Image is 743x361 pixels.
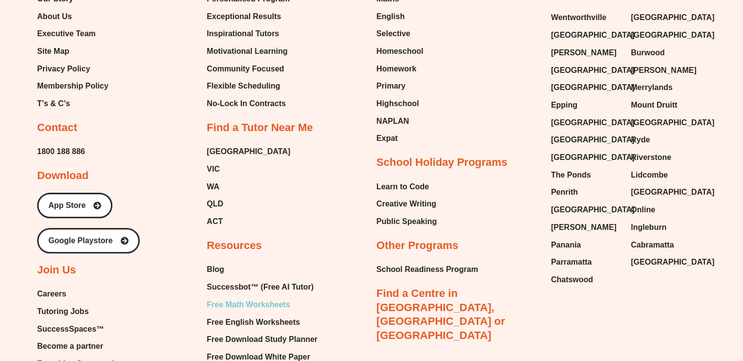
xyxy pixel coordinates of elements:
[37,144,85,159] span: 1800 188 886
[37,339,121,354] a: Become a partner
[631,150,701,165] a: Riverstone
[631,28,714,43] span: [GEOGRAPHIC_DATA]
[207,44,287,59] span: Motivational Learning
[631,238,701,252] a: Cabramatta
[631,45,664,60] span: Burwood
[551,168,591,182] span: The Ponds
[207,197,223,211] span: QLD
[631,203,701,217] a: Online
[551,203,621,217] a: [GEOGRAPHIC_DATA]
[551,98,577,113] span: Epping
[37,287,121,301] a: Careers
[207,9,290,24] a: Exceptional Results
[37,304,88,319] span: Tutoring Jobs
[377,214,437,229] a: Public Speaking
[551,133,621,147] a: [GEOGRAPHIC_DATA]
[207,239,262,253] h2: Resources
[580,251,743,361] div: Chat Widget
[377,180,437,194] a: Learn to Code
[207,214,290,229] a: ACT
[377,62,417,76] span: Homework
[551,255,592,270] span: Parramatta
[631,220,666,235] span: Ingleburn
[207,280,323,294] a: Successbot™ (Free AI Tutor)
[37,339,103,354] span: Become a partner
[37,9,72,24] span: About Us
[631,98,701,113] a: Mount Druitt
[207,280,314,294] span: Successbot™ (Free AI Tutor)
[37,96,70,111] span: T’s & C’s
[207,162,290,177] a: VIC
[551,255,621,270] a: Parramatta
[377,114,424,129] a: NAPLAN
[207,332,318,347] span: Free Download Study Planner
[207,44,290,59] a: Motivational Learning
[377,287,505,341] a: Find a Centre in [GEOGRAPHIC_DATA], [GEOGRAPHIC_DATA] or [GEOGRAPHIC_DATA]
[551,238,581,252] span: Panania
[551,115,635,130] span: [GEOGRAPHIC_DATA]
[207,197,290,211] a: QLD
[207,180,219,194] span: WA
[37,96,108,111] a: T’s & C’s
[551,272,593,287] span: Chatswood
[207,144,290,159] a: [GEOGRAPHIC_DATA]
[207,96,286,111] span: No-Lock In Contracts
[631,133,650,147] span: Ryde
[631,220,701,235] a: Ingleburn
[37,62,90,76] span: Privacy Policy
[377,96,424,111] a: Highschool
[551,220,621,235] a: [PERSON_NAME]
[631,185,701,200] a: [GEOGRAPHIC_DATA]
[37,169,88,183] h2: Download
[551,238,621,252] a: Panania
[631,80,701,95] a: Merrylands
[377,79,406,93] span: Primary
[207,297,290,312] span: Free Math Worksheets
[37,62,108,76] a: Privacy Policy
[631,185,714,200] span: [GEOGRAPHIC_DATA]
[207,79,280,93] span: Flexible Scheduling
[207,162,220,177] span: VIC
[37,44,108,59] a: Site Map
[377,96,419,111] span: Highschool
[631,238,674,252] span: Cabramatta
[631,10,701,25] a: [GEOGRAPHIC_DATA]
[551,150,621,165] a: [GEOGRAPHIC_DATA]
[37,322,104,337] span: SuccessSpaces™
[551,98,621,113] a: Epping
[37,44,69,59] span: Site Map
[551,28,621,43] a: [GEOGRAPHIC_DATA]
[631,63,696,78] span: [PERSON_NAME]
[207,214,223,229] span: ACT
[551,80,621,95] a: [GEOGRAPHIC_DATA]
[207,315,300,330] span: Free English Worksheets
[377,262,478,277] a: School Readiness Program
[377,180,429,194] span: Learn to Code
[207,79,290,93] a: Flexible Scheduling
[377,9,405,24] span: English
[551,63,635,78] span: [GEOGRAPHIC_DATA]
[551,10,621,25] a: Wentworthville
[551,203,635,217] span: [GEOGRAPHIC_DATA]
[377,197,436,211] span: Creative Writing
[207,297,323,312] a: Free Math Worksheets
[551,168,621,182] a: The Ponds
[377,62,424,76] a: Homework
[377,44,424,59] a: Homeschool
[551,10,607,25] span: Wentworthville
[551,115,621,130] a: [GEOGRAPHIC_DATA]
[37,79,108,93] span: Membership Policy
[631,45,701,60] a: Burwood
[631,203,655,217] span: Online
[207,96,290,111] a: No-Lock In Contracts
[631,115,714,130] span: [GEOGRAPHIC_DATA]
[377,197,437,211] a: Creative Writing
[37,287,66,301] span: Careers
[551,185,621,200] a: Penrith
[551,45,621,60] a: [PERSON_NAME]
[207,26,279,41] span: Inspirational Tutors
[37,26,96,41] span: Executive Team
